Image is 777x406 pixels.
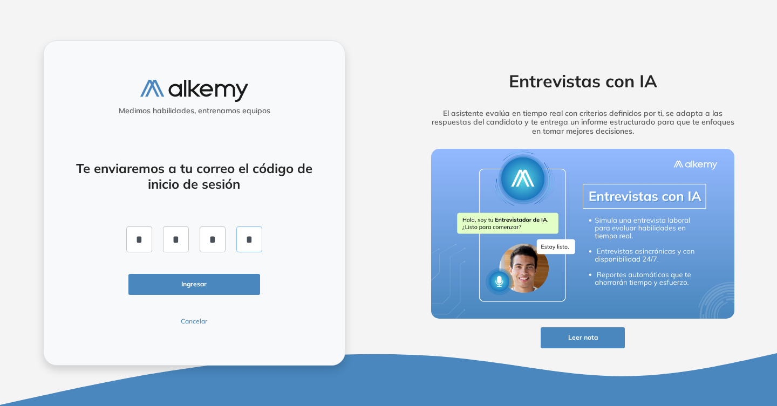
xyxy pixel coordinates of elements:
h4: Te enviaremos a tu correo el código de inicio de sesión [72,161,316,192]
img: img-more-info [431,149,734,319]
h5: El asistente evalúa en tiempo real con criterios definidos por ti, se adapta a las respuestas del... [414,109,751,136]
button: Ingresar [128,274,260,295]
h5: Medimos habilidades, entrenamos equipos [48,106,340,115]
button: Cancelar [128,316,260,326]
iframe: Chat Widget [583,281,777,406]
div: Widget de chat [583,281,777,406]
button: Leer nota [541,327,625,348]
h2: Entrevistas con IA [414,71,751,91]
img: logo-alkemy [140,80,248,102]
